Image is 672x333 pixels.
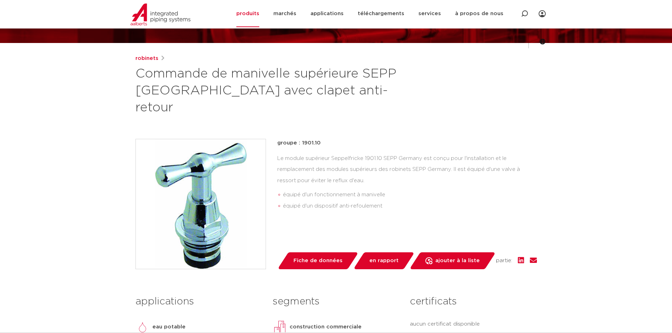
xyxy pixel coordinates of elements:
[135,56,158,61] font: robinets
[273,297,320,307] font: segments
[273,11,296,16] font: marchés
[277,140,321,146] font: groupe : 1901.10
[358,11,404,16] font: téléchargements
[418,11,441,16] font: services
[135,67,396,114] font: Commande de manivelle supérieure SEPP [GEOGRAPHIC_DATA] avec clapet anti-retour
[283,192,385,197] font: équipé d'un fonctionnement à manivelle
[293,258,343,263] font: Fiche de données
[290,324,362,329] font: construction commerciale
[236,11,259,16] font: produits
[277,252,358,269] a: Fiche de données
[410,321,480,327] font: aucun certificat disponible
[135,54,158,63] a: robinets
[435,258,480,263] font: ajouter à la liste
[353,252,414,269] a: en rapport
[455,11,503,16] font: à propos de nous
[369,258,399,263] font: en rapport
[310,11,344,16] font: applications
[277,156,520,184] font: Le module supérieur Seppelfricke 1901.10 SEPP Germany est conçu pour l'installation et le remplac...
[283,203,382,209] font: équipé d'un dispositif anti-refoulement
[135,297,194,307] font: applications
[136,139,266,269] img: Image du produit pour la partie supérieure de la commande à manivelle SEPP Germany avec clapet an...
[496,258,512,263] font: partie:
[152,324,186,329] font: eau potable
[410,297,457,307] font: certificats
